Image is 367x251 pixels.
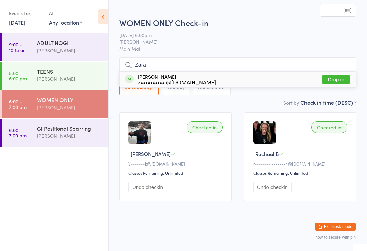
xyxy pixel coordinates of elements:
span: Rachael B [255,150,279,157]
span: [PERSON_NAME] [130,150,171,157]
time: 5:00 - 6:00 pm [9,70,27,81]
div: ADULT NOGI [37,39,103,46]
button: Undo checkin [128,182,167,192]
div: [PERSON_NAME] [37,46,103,54]
div: Check in time (DESC) [300,99,356,106]
div: V•••••••k@[DOMAIN_NAME] [128,161,225,167]
div: Checked in [311,121,347,133]
div: Events for [9,7,42,19]
button: Drop in [322,75,350,84]
div: Any location [49,19,83,26]
div: z••••••••••l@[DOMAIN_NAME] [138,79,216,85]
div: [PERSON_NAME] [138,74,216,85]
div: [PERSON_NAME] [37,75,103,83]
span: Main Mat [119,45,356,52]
span: [DATE] 6:00pm [119,32,346,38]
a: [DATE] [9,19,25,26]
button: Waiting [162,80,189,95]
button: All Bookings [119,80,159,95]
button: Exit kiosk mode [315,223,356,231]
img: image1732769276.png [128,121,151,144]
div: 2 [223,85,226,90]
div: Classes Remaining: Unlimited [253,170,349,176]
span: [PERSON_NAME] [119,38,346,45]
time: 9:00 - 10:15 am [9,42,27,53]
div: Classes Remaining: Unlimited [128,170,225,176]
h2: WOMEN ONLY Check-in [119,17,356,28]
img: image1726640867.png [253,121,276,144]
label: Sort by [283,99,299,106]
button: how to secure with pin [315,235,356,240]
div: r•••••••••••••••4@[DOMAIN_NAME] [253,161,349,167]
div: WOMEN ONLY [37,96,103,103]
div: [PERSON_NAME] [37,103,103,111]
div: Checked in [187,121,223,133]
div: Gi Positional Sparring [37,124,103,132]
div: At [49,7,83,19]
a: 6:00 -7:00 pmGi Positional Sparring[PERSON_NAME] [2,119,108,147]
time: 6:00 - 7:00 pm [9,127,27,138]
a: 5:00 -6:00 pmTEENS[PERSON_NAME] [2,62,108,90]
a: 9:00 -10:15 amADULT NOGI[PERSON_NAME] [2,33,108,61]
button: Checked in2 [193,80,231,95]
input: Search [119,57,356,73]
div: TEENS [37,67,103,75]
button: Undo checkin [253,182,292,192]
a: 6:00 -7:00 pmWOMEN ONLY[PERSON_NAME] [2,90,108,118]
time: 6:00 - 7:00 pm [9,99,27,110]
div: [PERSON_NAME] [37,132,103,140]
